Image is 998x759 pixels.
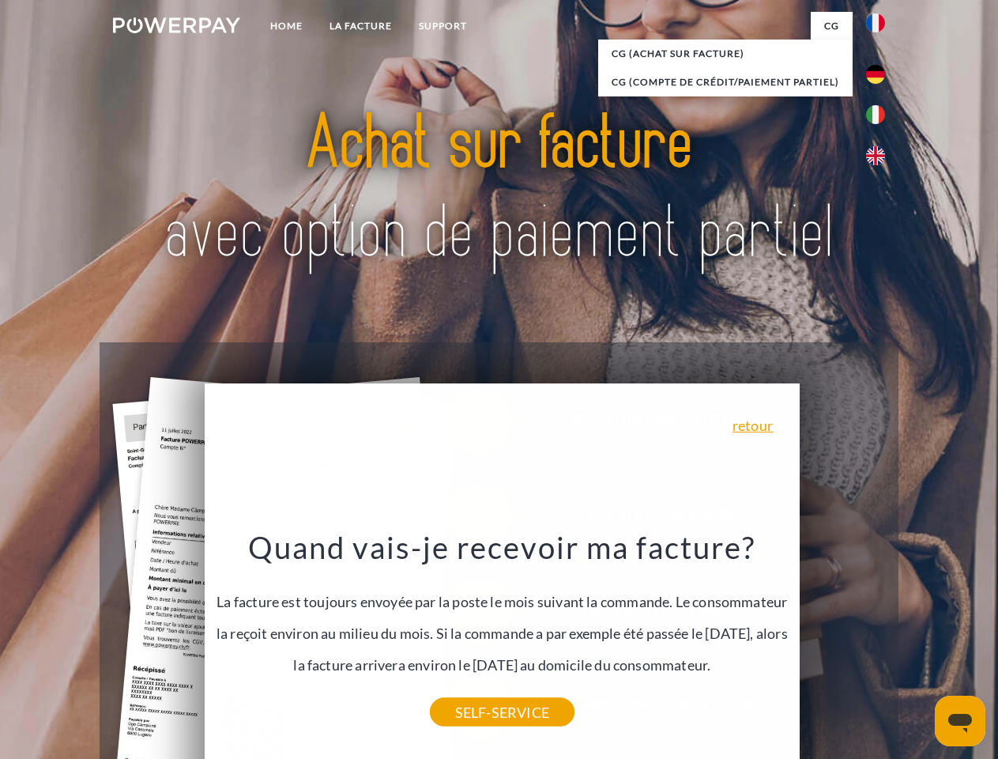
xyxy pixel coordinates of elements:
[866,65,885,84] img: de
[598,40,853,68] a: CG (achat sur facture)
[598,68,853,96] a: CG (Compte de crédit/paiement partiel)
[866,105,885,124] img: it
[151,76,847,303] img: title-powerpay_fr.svg
[316,12,405,40] a: LA FACTURE
[113,17,240,33] img: logo-powerpay-white.svg
[213,528,790,712] div: La facture est toujours envoyée par la poste le mois suivant la commande. Le consommateur la reço...
[866,146,885,165] img: en
[811,12,853,40] a: CG
[430,698,574,727] a: SELF-SERVICE
[866,13,885,32] img: fr
[257,12,316,40] a: Home
[213,528,790,566] h3: Quand vais-je recevoir ma facture?
[405,12,480,40] a: Support
[935,696,985,746] iframe: Bouton de lancement de la fenêtre de messagerie
[732,418,773,432] a: retour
